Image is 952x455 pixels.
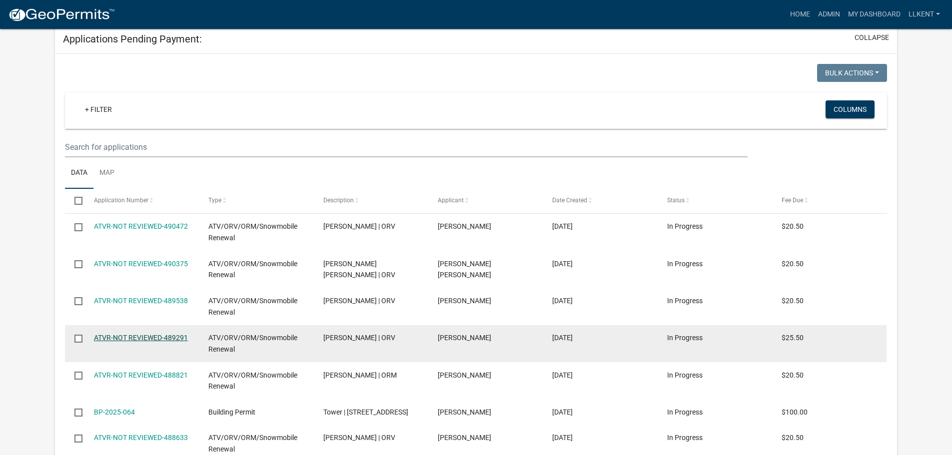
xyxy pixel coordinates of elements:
[552,260,573,268] span: 10/09/2025
[782,334,804,342] span: $25.50
[782,408,808,416] span: $100.00
[814,5,844,24] a: Admin
[94,297,188,305] a: ATVR-NOT REVIEWED-489538
[782,222,804,230] span: $20.50
[199,189,313,213] datatable-header-cell: Type
[208,297,297,316] span: ATV/ORV/ORM/Snowmobile Renewal
[323,371,397,379] span: REBECCA E SCHWARTZ | ORM
[208,260,297,279] span: ATV/ORV/ORM/Snowmobile Renewal
[667,408,703,416] span: In Progress
[94,197,148,204] span: Application Number
[552,434,573,442] span: 10/06/2025
[782,371,804,379] span: $20.50
[817,64,887,82] button: Bulk Actions
[94,408,135,416] a: BP-2025-064
[313,189,428,213] datatable-header-cell: Description
[323,197,354,204] span: Description
[65,189,84,213] datatable-header-cell: Select
[782,197,803,204] span: Fee Due
[438,408,491,416] span: Ariel Stouder
[667,297,703,305] span: In Progress
[667,371,703,379] span: In Progress
[552,297,573,305] span: 10/07/2025
[855,32,889,43] button: collapse
[84,189,199,213] datatable-header-cell: Application Number
[94,222,188,230] a: ATVR-NOT REVIEWED-490472
[208,197,221,204] span: Type
[65,157,93,189] a: Data
[94,371,188,379] a: ATVR-NOT REVIEWED-488821
[94,260,188,268] a: ATVR-NOT REVIEWED-490375
[323,297,395,305] span: Stuart Morrow | ORV
[438,334,491,342] span: Sharon Arendt
[552,408,573,416] span: 10/06/2025
[208,334,297,353] span: ATV/ORV/ORM/Snowmobile Renewal
[552,371,573,379] span: 10/06/2025
[667,222,703,230] span: In Progress
[782,297,804,305] span: $20.50
[94,334,188,342] a: ATVR-NOT REVIEWED-489291
[93,157,120,189] a: Map
[323,260,395,279] span: Wesley Vander Martin | ORV
[782,260,804,268] span: $20.50
[438,222,491,230] span: James McElmury
[667,334,703,342] span: In Progress
[782,434,804,442] span: $20.50
[323,334,395,342] span: Robert Arendt | ORV
[208,222,297,242] span: ATV/ORV/ORM/Snowmobile Renewal
[438,297,491,305] span: Stuart Morrow
[208,371,297,391] span: ATV/ORV/ORM/Snowmobile Renewal
[323,408,408,416] span: Tower | 24935 87 ST
[543,189,657,213] datatable-header-cell: Date Created
[63,33,202,45] h5: Applications Pending Payment:
[667,434,703,442] span: In Progress
[208,434,297,453] span: ATV/ORV/ORM/Snowmobile Renewal
[667,260,703,268] span: In Progress
[94,434,188,442] a: ATVR-NOT REVIEWED-488633
[658,189,772,213] datatable-header-cell: Status
[772,189,887,213] datatable-header-cell: Fee Due
[323,222,395,230] span: James E McElmury | ORV
[552,334,573,342] span: 10/07/2025
[323,434,395,442] span: Robert Pilcher | ORV
[65,137,747,157] input: Search for applications
[826,100,875,118] button: Columns
[438,260,491,279] span: Wesley Vander Martin
[552,222,573,230] span: 10/09/2025
[786,5,814,24] a: Home
[844,5,905,24] a: My Dashboard
[208,408,255,416] span: Building Permit
[552,197,587,204] span: Date Created
[438,434,491,442] span: Robert Pilcher
[428,189,543,213] datatable-header-cell: Applicant
[438,197,464,204] span: Applicant
[905,5,944,24] a: llkent
[438,371,491,379] span: REBECCA E SCHWARTZ
[77,100,120,118] a: + Filter
[667,197,685,204] span: Status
